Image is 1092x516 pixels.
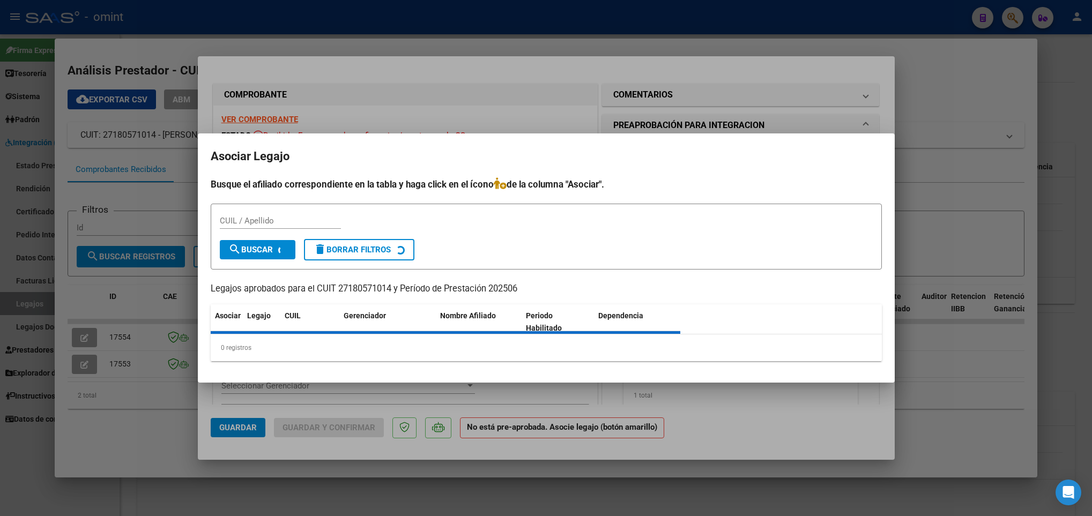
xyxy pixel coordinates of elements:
h4: Busque el afiliado correspondiente en la tabla y haga click en el ícono de la columna "Asociar". [211,177,882,191]
datatable-header-cell: CUIL [280,304,339,340]
span: Dependencia [598,311,643,320]
span: Asociar [215,311,241,320]
span: Borrar Filtros [314,245,391,255]
div: Open Intercom Messenger [1056,480,1081,505]
datatable-header-cell: Asociar [211,304,243,340]
span: Periodo Habilitado [526,311,562,332]
mat-icon: search [228,243,241,256]
datatable-header-cell: Dependencia [594,304,680,340]
button: Borrar Filtros [304,239,414,260]
datatable-header-cell: Gerenciador [339,304,436,340]
span: Nombre Afiliado [440,311,496,320]
datatable-header-cell: Nombre Afiliado [436,304,522,340]
span: Legajo [247,311,271,320]
button: Buscar [220,240,295,259]
p: Legajos aprobados para el CUIT 27180571014 y Período de Prestación 202506 [211,282,882,296]
span: CUIL [285,311,301,320]
mat-icon: delete [314,243,326,256]
span: Buscar [228,245,273,255]
h2: Asociar Legajo [211,146,882,167]
datatable-header-cell: Legajo [243,304,280,340]
span: Gerenciador [344,311,386,320]
div: 0 registros [211,334,882,361]
datatable-header-cell: Periodo Habilitado [522,304,594,340]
